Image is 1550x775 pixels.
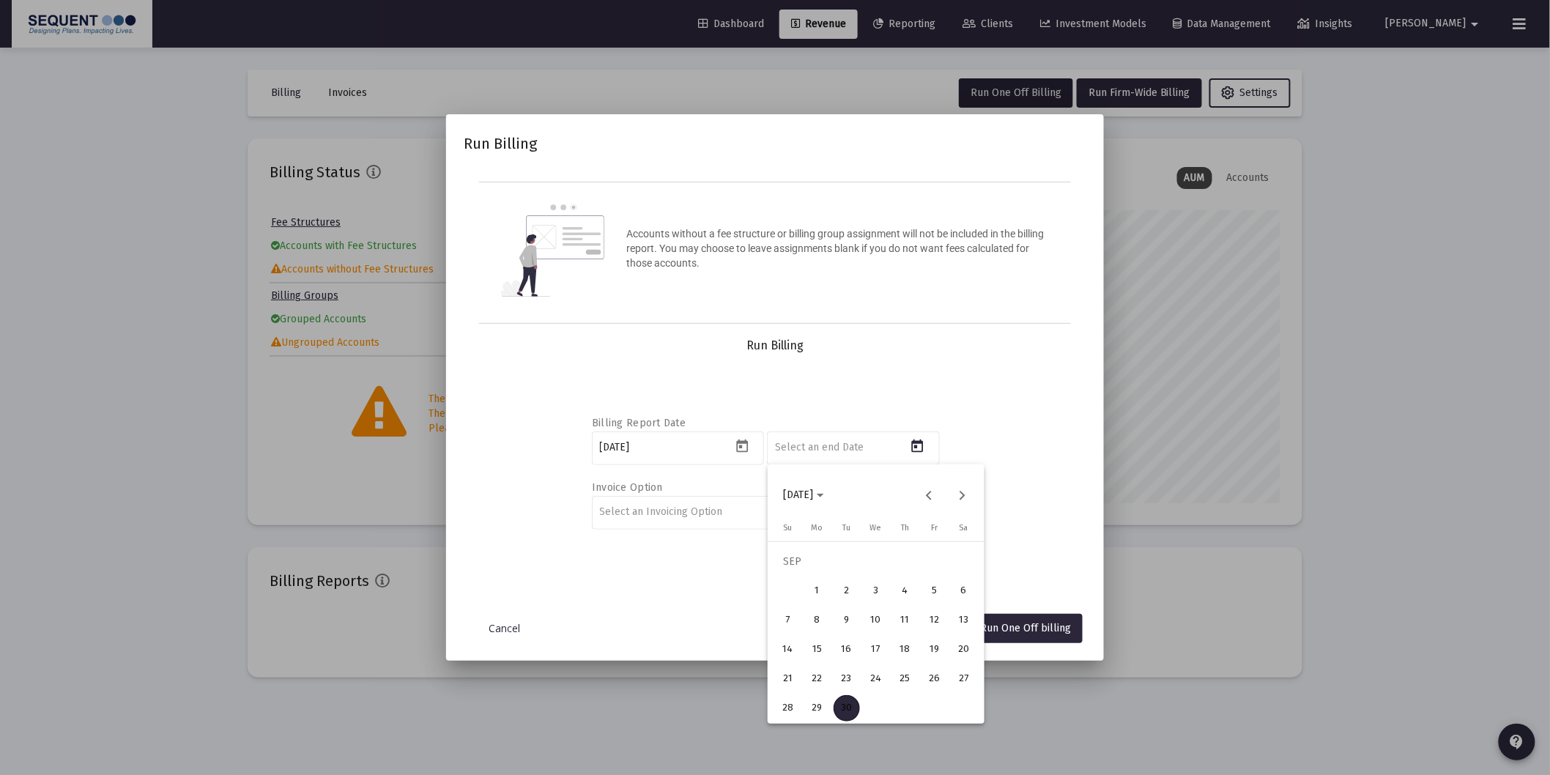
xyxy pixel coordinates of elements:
div: 1 [804,578,831,604]
div: 8 [804,607,831,634]
button: Previous month [914,481,943,510]
div: 2 [834,578,860,604]
button: 2025-09-30 [832,694,861,723]
div: 5 [922,578,948,604]
div: 25 [892,666,919,692]
button: 2025-09-24 [861,664,891,694]
div: 12 [922,607,948,634]
button: 2025-09-05 [920,576,949,606]
button: 2025-09-18 [891,635,920,664]
div: 29 [804,695,831,722]
div: 13 [951,607,977,634]
button: 2025-09-10 [861,606,891,635]
span: We [870,523,882,533]
span: [DATE] [783,489,813,502]
button: 2025-09-25 [891,664,920,694]
div: 21 [775,666,801,692]
div: 9 [834,607,860,634]
div: 4 [892,578,919,604]
button: 2025-09-16 [832,635,861,664]
button: 2025-09-26 [920,664,949,694]
div: 27 [951,666,977,692]
div: 7 [775,607,801,634]
button: 2025-09-07 [774,606,803,635]
div: 3 [863,578,889,604]
div: 16 [834,637,860,663]
button: 2025-09-11 [891,606,920,635]
span: Su [784,523,793,533]
button: 2025-09-12 [920,606,949,635]
div: 30 [834,695,860,722]
button: 2025-09-02 [832,576,861,606]
button: 2025-09-14 [774,635,803,664]
div: 28 [775,695,801,722]
div: 15 [804,637,831,663]
button: 2025-09-23 [832,664,861,694]
span: Tu [842,523,850,533]
button: Choose month and year [771,481,836,510]
button: 2025-09-19 [920,635,949,664]
span: Fr [931,523,938,533]
button: 2025-09-08 [803,606,832,635]
button: 2025-09-17 [861,635,891,664]
span: Th [901,523,909,533]
span: Mo [812,523,823,533]
button: Next month [947,481,976,510]
div: 22 [804,666,831,692]
span: Sa [960,523,968,533]
button: 2025-09-06 [949,576,979,606]
button: 2025-09-09 [832,606,861,635]
button: 2025-09-27 [949,664,979,694]
div: 17 [863,637,889,663]
div: 23 [834,666,860,692]
button: 2025-09-29 [803,694,832,723]
td: SEP [774,547,979,576]
button: 2025-09-13 [949,606,979,635]
div: 18 [892,637,919,663]
div: 20 [951,637,977,663]
div: 19 [922,637,948,663]
button: 2025-09-20 [949,635,979,664]
button: 2025-09-21 [774,664,803,694]
button: 2025-09-01 [803,576,832,606]
button: 2025-09-03 [861,576,891,606]
div: 6 [951,578,977,604]
button: 2025-09-04 [891,576,920,606]
button: 2025-09-15 [803,635,832,664]
div: 24 [863,666,889,692]
div: 26 [922,666,948,692]
button: 2025-09-22 [803,664,832,694]
button: 2025-09-28 [774,694,803,723]
div: 14 [775,637,801,663]
div: 10 [863,607,889,634]
div: 11 [892,607,919,634]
